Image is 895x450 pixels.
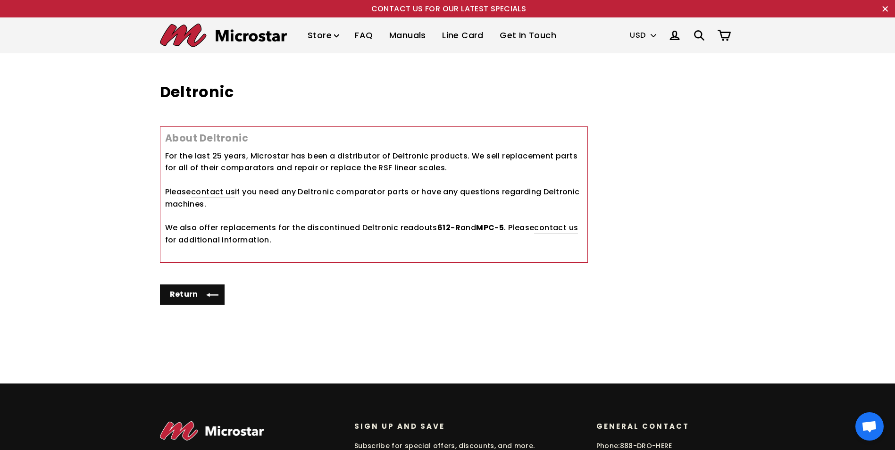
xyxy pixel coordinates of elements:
p: Sign up and save [354,421,582,431]
a: Get In Touch [493,22,563,50]
strong: 612-R [437,222,460,233]
strong: MPC-5 [476,222,504,233]
a: Line Card [435,22,491,50]
a: Open chat [855,412,884,441]
a: contact us [191,186,235,198]
span: For the last 25 years, Microstar has been a distributor of Deltronic products. We sell replacemen... [165,150,578,174]
h1: Deltronic [160,82,588,103]
span: We also offer replacements for the discontinued Deltronic readouts and . Please for additional in... [165,222,578,245]
a: Manuals [382,22,433,50]
p: General Contact [596,421,730,431]
a: FAQ [348,22,380,50]
a: contact us [534,222,578,234]
a: Return [160,284,225,305]
img: Microstar Electronics [160,24,287,47]
a: Store [301,22,346,50]
ul: Primary [301,22,563,50]
img: Microstar Electronics [160,421,264,441]
h2: About Deltronic [165,132,583,145]
span: Please if you need any Deltronic comparator parts or have any questions regarding Deltronic machi... [165,186,580,209]
a: CONTACT US FOR OUR LATEST SPECIALS [371,3,527,14]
